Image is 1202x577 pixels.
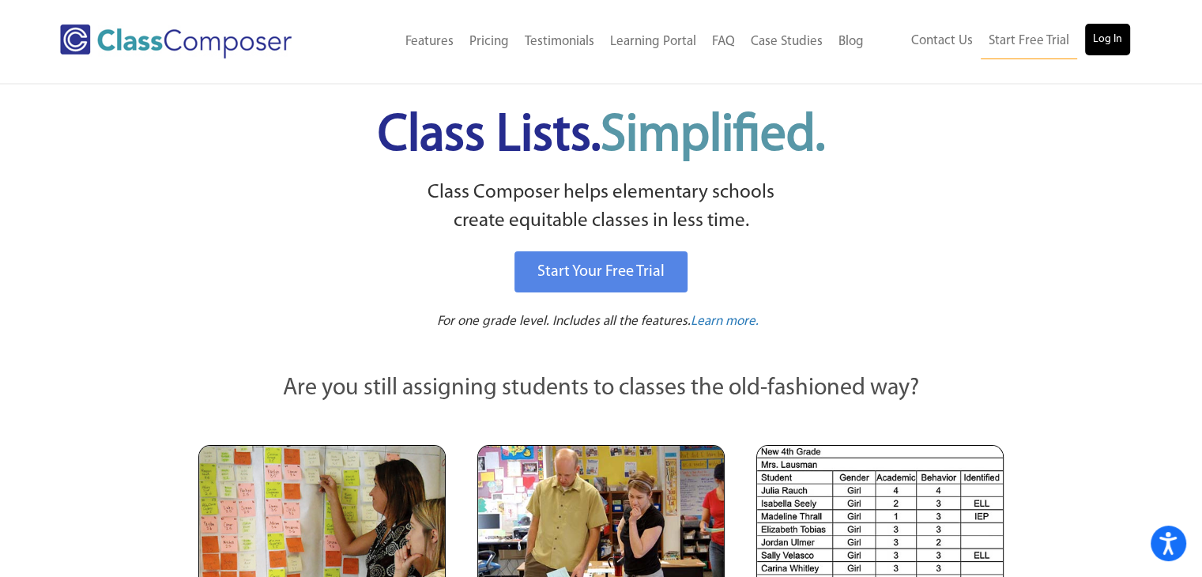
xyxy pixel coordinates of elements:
span: Class Lists. [378,111,825,162]
a: Contact Us [903,24,981,58]
a: Log In [1085,24,1130,55]
img: Class Composer [60,25,292,58]
a: Learning Portal [602,25,704,59]
a: Blog [831,25,872,59]
a: Start Free Trial [981,24,1077,59]
a: Features [398,25,462,59]
nav: Header Menu [872,24,1130,59]
p: Are you still assigning students to classes the old-fashioned way? [198,371,1004,406]
span: Simplified. [601,111,825,162]
span: Learn more. [691,315,759,328]
span: Start Your Free Trial [537,264,665,280]
a: Testimonials [517,25,602,59]
span: For one grade level. Includes all the features. [437,315,691,328]
a: Case Studies [743,25,831,59]
nav: Header Menu [342,25,871,59]
p: Class Composer helps elementary schools create equitable classes in less time. [196,179,1007,236]
a: Learn more. [691,312,759,332]
a: Pricing [462,25,517,59]
a: FAQ [704,25,743,59]
a: Start Your Free Trial [514,251,688,292]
